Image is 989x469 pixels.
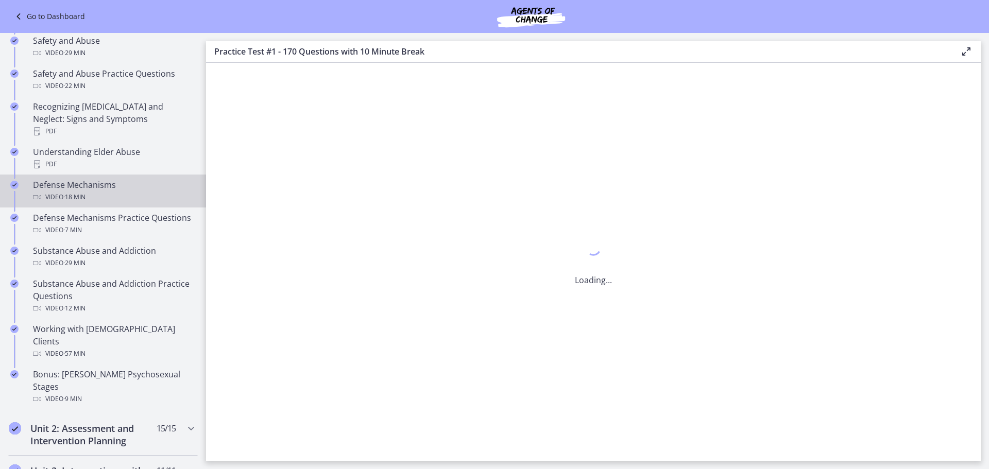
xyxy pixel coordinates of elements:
i: Completed [10,102,19,111]
i: Completed [10,37,19,45]
div: Video [33,348,194,360]
i: Completed [10,370,19,378]
i: Completed [10,148,19,156]
div: Recognizing [MEDICAL_DATA] and Neglect: Signs and Symptoms [33,100,194,137]
span: · 9 min [63,393,82,405]
span: · 57 min [63,348,86,360]
p: Loading... [575,274,612,286]
div: Bonus: [PERSON_NAME] Psychosexual Stages [33,368,194,405]
span: · 29 min [63,47,86,59]
div: Safety and Abuse [33,34,194,59]
img: Agents of Change [469,4,593,29]
div: Working with [DEMOGRAPHIC_DATA] Clients [33,323,194,360]
span: 15 / 15 [157,422,176,435]
div: PDF [33,158,194,170]
div: Video [33,393,194,405]
div: Video [33,191,194,203]
i: Completed [10,325,19,333]
div: Video [33,47,194,59]
i: Completed [10,214,19,222]
div: Understanding Elder Abuse [33,146,194,170]
div: Substance Abuse and Addiction [33,245,194,269]
div: Defense Mechanisms [33,179,194,203]
div: Video [33,302,194,315]
a: Go to Dashboard [12,10,85,23]
div: Safety and Abuse Practice Questions [33,67,194,92]
i: Completed [10,247,19,255]
i: Completed [9,422,21,435]
span: · 18 min [63,191,86,203]
div: Video [33,257,194,269]
div: Video [33,224,194,236]
span: · 22 min [63,80,86,92]
span: · 7 min [63,224,82,236]
h3: Practice Test #1 - 170 Questions with 10 Minute Break [214,45,944,58]
h2: Unit 2: Assessment and Intervention Planning [30,422,156,447]
i: Completed [10,280,19,288]
div: Video [33,80,194,92]
i: Completed [10,70,19,78]
div: 1 [575,238,612,262]
span: · 29 min [63,257,86,269]
div: PDF [33,125,194,137]
i: Completed [10,181,19,189]
div: Defense Mechanisms Practice Questions [33,212,194,236]
span: · 12 min [63,302,86,315]
div: Substance Abuse and Addiction Practice Questions [33,277,194,315]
